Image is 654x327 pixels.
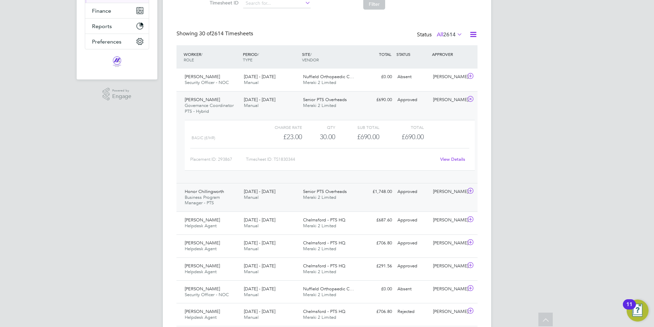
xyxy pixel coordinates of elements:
div: £706.80 [359,306,395,317]
span: Chelmsford - PTS HQ [303,308,345,314]
div: WORKER [182,48,241,66]
a: Powered byEngage [103,88,132,101]
div: 11 [626,304,632,313]
div: Approved [395,186,430,197]
span: Meraki 2 Limited [303,102,336,108]
div: PERIOD [241,48,300,66]
a: View Details [440,156,465,162]
div: £1,748.00 [359,186,395,197]
button: Reports [85,19,149,34]
div: QTY [302,123,335,131]
span: Meraki 2 Limited [303,194,336,200]
div: APPROVER [430,48,466,60]
span: Security Officer - NOC [185,292,229,298]
button: Preferences [85,34,149,49]
span: [PERSON_NAME] [185,263,220,269]
div: 30.00 [302,131,335,143]
span: Manual [244,102,259,108]
button: Finance [85,3,149,18]
span: Finance [92,8,111,14]
span: [DATE] - [DATE] [244,97,275,102]
div: [PERSON_NAME] [430,238,466,249]
div: Timesheet ID: TS1830344 [246,154,436,165]
span: Manual [244,246,259,252]
span: Meraki 2 Limited [303,292,336,298]
span: Governance Coordinator PTS - Hybrid [185,102,234,114]
div: [PERSON_NAME] [430,261,466,272]
div: £706.80 [359,238,395,249]
span: [DATE] - [DATE] [244,308,275,314]
span: Meraki 2 Limited [303,269,336,275]
div: Absent [395,71,430,83]
span: Helpdesk Agent [185,314,217,320]
span: Senior PTS Overheads [303,97,347,102]
span: Helpdesk Agent [185,269,217,275]
span: Engage [112,94,131,99]
div: [PERSON_NAME] [430,283,466,295]
span: Senior PTS Overheads [303,189,347,194]
div: [PERSON_NAME] [430,306,466,317]
span: [DATE] - [DATE] [244,263,275,269]
span: Business Program Manager - PTS [185,194,220,206]
span: Basic (£/HR) [192,135,215,140]
div: Absent [395,283,430,295]
span: 2614 [443,31,456,38]
span: / [201,51,202,57]
span: / [258,51,259,57]
span: [PERSON_NAME] [185,286,220,292]
div: SITE [300,48,359,66]
div: STATUS [395,48,430,60]
span: [DATE] - [DATE] [244,240,275,246]
div: £690.00 [359,94,395,106]
div: £291.56 [359,261,395,272]
span: Preferences [92,38,121,45]
div: Approved [395,215,430,226]
span: [DATE] - [DATE] [244,286,275,292]
span: Honor Chillingworth [185,189,224,194]
div: Rejected [395,306,430,317]
span: Meraki 2 Limited [303,223,336,229]
span: VENDOR [302,57,319,62]
span: Chelmsford - PTS HQ [303,240,345,246]
span: Chelmsford - PTS HQ [303,263,345,269]
span: Manual [244,80,259,85]
span: TYPE [243,57,252,62]
span: Nuffield Orthopaedic C… [303,286,354,292]
span: Reports [92,23,112,29]
div: Approved [395,238,430,249]
span: [DATE] - [DATE] [244,74,275,80]
span: Manual [244,269,259,275]
div: [PERSON_NAME] [430,186,466,197]
span: Meraki 2 Limited [303,246,336,252]
span: [DATE] - [DATE] [244,189,275,194]
div: Approved [395,261,430,272]
span: Chelmsford - PTS HQ [303,217,345,223]
div: £23.00 [258,131,302,143]
span: [PERSON_NAME] [185,97,220,102]
div: £687.60 [359,215,395,226]
span: Security Officer - NOC [185,80,229,85]
span: [PERSON_NAME] [185,308,220,314]
span: [PERSON_NAME] [185,217,220,223]
div: Total [379,123,423,131]
div: [PERSON_NAME] [430,71,466,83]
span: Nuffield Orthopaedic C… [303,74,354,80]
span: 30 of [199,30,211,37]
a: Go to home page [85,56,149,67]
span: Meraki 2 Limited [303,314,336,320]
div: Placement ID: 293867 [190,154,246,165]
span: / [310,51,312,57]
span: Manual [244,292,259,298]
div: [PERSON_NAME] [430,215,466,226]
img: magnussearch-logo-retina.png [112,56,122,67]
div: Sub Total [335,123,379,131]
button: Open Resource Center, 11 new notifications [627,300,649,322]
span: Manual [244,223,259,229]
span: £690.00 [402,133,424,141]
div: Charge rate [258,123,302,131]
div: Status [417,30,464,40]
span: Meraki 2 Limited [303,80,336,85]
span: [PERSON_NAME] [185,74,220,80]
div: £0.00 [359,71,395,83]
div: £690.00 [335,131,379,143]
